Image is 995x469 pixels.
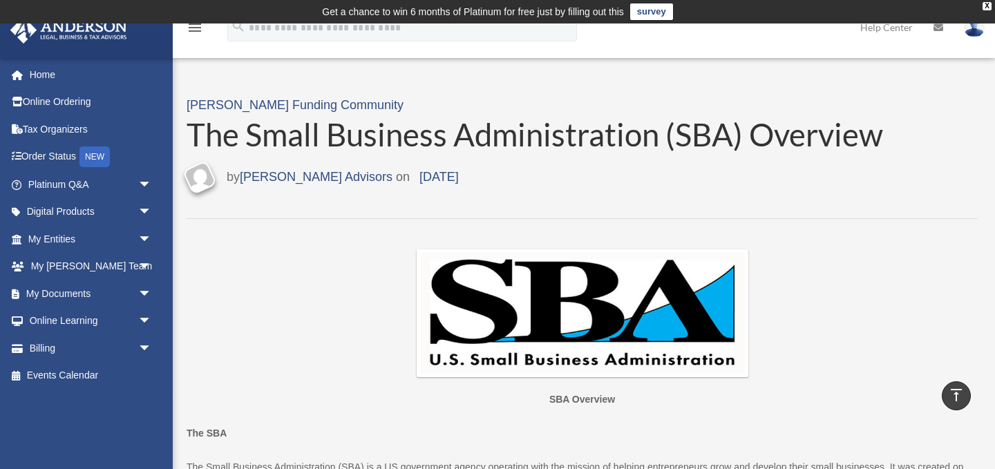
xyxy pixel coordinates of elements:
span: arrow_drop_down [138,307,166,336]
i: menu [187,19,203,36]
a: Home [10,61,173,88]
a: [PERSON_NAME] Funding Community [187,98,404,112]
a: Tax Organizers [10,115,173,143]
a: Platinum Q&Aarrow_drop_down [10,171,173,198]
strong: The SBA [187,428,227,439]
span: The Small Business Administration (SBA) Overview [187,115,883,153]
a: Online Ordering [10,88,173,116]
a: Online Learningarrow_drop_down [10,307,173,335]
a: menu [187,24,203,36]
div: Get a chance to win 6 months of Platinum for free just by filling out this [322,3,624,20]
span: by [227,166,392,189]
a: Order StatusNEW [10,143,173,171]
img: Anderson Advisors Platinum Portal [6,17,131,44]
a: My Entitiesarrow_drop_down [10,225,173,253]
span: arrow_drop_down [138,280,166,308]
a: Digital Productsarrow_drop_down [10,198,173,226]
a: My [PERSON_NAME] Teamarrow_drop_down [10,253,173,280]
div: NEW [79,146,110,167]
span: arrow_drop_down [138,198,166,227]
a: [PERSON_NAME] Advisors [240,170,392,184]
i: vertical_align_top [948,387,965,403]
span: arrow_drop_down [138,225,166,253]
span: on [396,166,468,189]
a: survey [630,3,673,20]
a: [DATE] [410,170,468,184]
span: arrow_drop_down [138,171,166,199]
a: vertical_align_top [942,381,971,410]
a: Billingarrow_drop_down [10,334,173,362]
strong: SBA Overview [549,394,615,405]
i: search [231,19,246,34]
span: arrow_drop_down [138,334,166,363]
span: arrow_drop_down [138,253,166,281]
a: Events Calendar [10,362,173,390]
a: My Documentsarrow_drop_down [10,280,173,307]
a: The Small Business Administration (SBA) Overview [187,116,978,154]
img: User Pic [964,17,985,37]
div: close [983,2,992,10]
